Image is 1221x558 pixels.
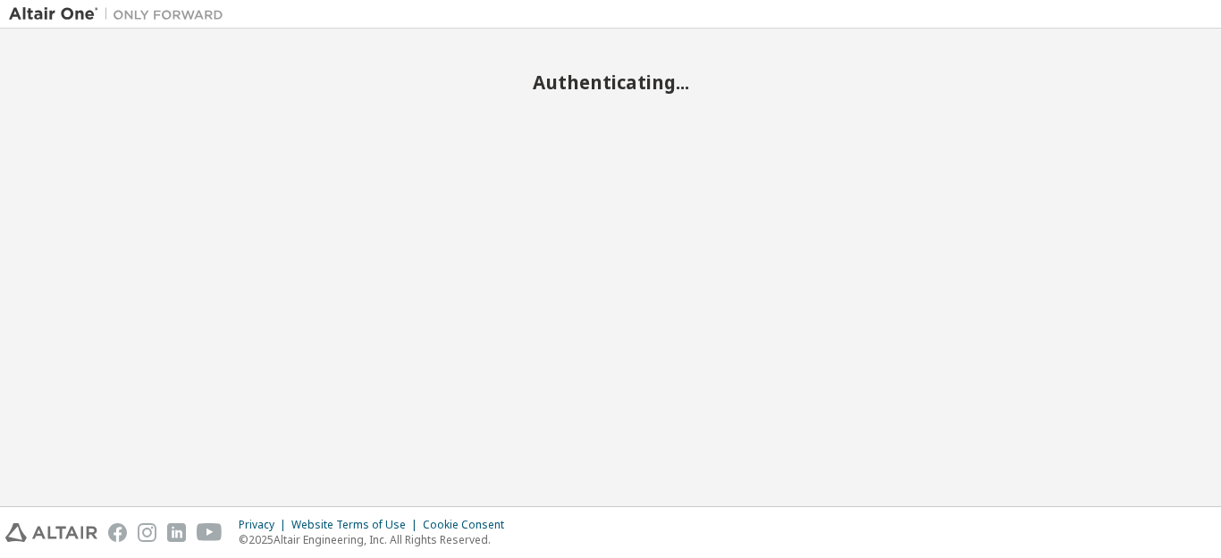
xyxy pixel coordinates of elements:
img: Altair One [9,5,232,23]
img: facebook.svg [108,523,127,542]
img: youtube.svg [197,523,223,542]
img: instagram.svg [138,523,156,542]
div: Cookie Consent [423,518,515,532]
h2: Authenticating... [9,71,1212,94]
div: Website Terms of Use [291,518,423,532]
img: altair_logo.svg [5,523,97,542]
div: Privacy [239,518,291,532]
img: linkedin.svg [167,523,186,542]
p: © 2025 Altair Engineering, Inc. All Rights Reserved. [239,532,515,547]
